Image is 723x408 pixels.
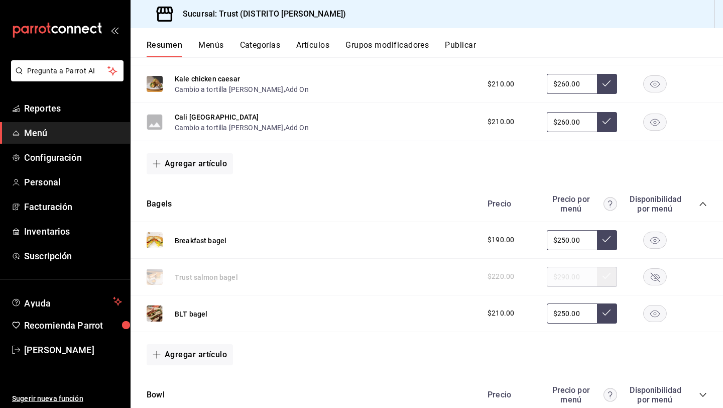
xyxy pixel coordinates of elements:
button: Resumen [147,40,182,57]
button: Grupos modificadores [345,40,429,57]
button: Add On [285,123,309,133]
input: Sin ajuste [547,303,597,324]
span: Inventarios [24,225,122,238]
button: Cambio a tortilla [PERSON_NAME] [175,84,284,94]
span: $190.00 [488,235,514,245]
button: Bagels [147,198,172,210]
div: Precio por menú [547,194,617,214]
button: Publicar [445,40,476,57]
button: Bowl [147,389,165,401]
span: $210.00 [488,117,514,127]
button: Categorías [240,40,281,57]
input: Sin ajuste [547,112,597,132]
div: Precio [477,390,542,399]
div: Disponibilidad por menú [630,385,680,404]
img: Preview [147,76,163,92]
button: Breakfast bagel [175,236,226,246]
button: Add On [285,84,309,94]
div: navigation tabs [147,40,723,57]
div: Disponibilidad por menú [630,194,680,214]
button: collapse-category-row [699,391,707,399]
span: Configuración [24,151,122,164]
span: Ayuda [24,295,109,308]
h3: Sucursal: Trust (DISTRITO [PERSON_NAME]) [175,8,346,20]
button: Cali [GEOGRAPHIC_DATA] [175,112,259,122]
div: Precio [477,199,542,209]
span: Reportes [24,101,122,115]
span: Recomienda Parrot [24,319,122,332]
div: Precio por menú [547,385,617,404]
input: Sin ajuste [547,74,597,94]
span: Suscripción [24,249,122,263]
span: [PERSON_NAME] [24,343,122,357]
button: open_drawer_menu [110,26,118,34]
span: Menú [24,126,122,140]
button: BLT bagel [175,309,207,319]
img: Preview [147,305,163,322]
span: $210.00 [488,308,514,319]
input: Sin ajuste [547,230,597,250]
div: , [175,84,309,94]
button: Cambio a tortilla [PERSON_NAME] [175,123,284,133]
button: Menús [198,40,223,57]
button: Agregar artículo [147,344,233,365]
button: Pregunta a Parrot AI [11,60,124,81]
a: Pregunta a Parrot AI [7,73,124,83]
span: Personal [24,175,122,189]
span: $210.00 [488,79,514,89]
span: Facturación [24,200,122,214]
button: collapse-category-row [699,200,707,208]
button: Kale chicken caesar [175,74,240,84]
img: Preview [147,232,163,248]
button: Artículos [296,40,329,57]
button: Agregar artículo [147,153,233,174]
span: Sugerir nueva función [12,393,122,404]
div: , [175,122,309,133]
span: Pregunta a Parrot AI [27,66,108,76]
